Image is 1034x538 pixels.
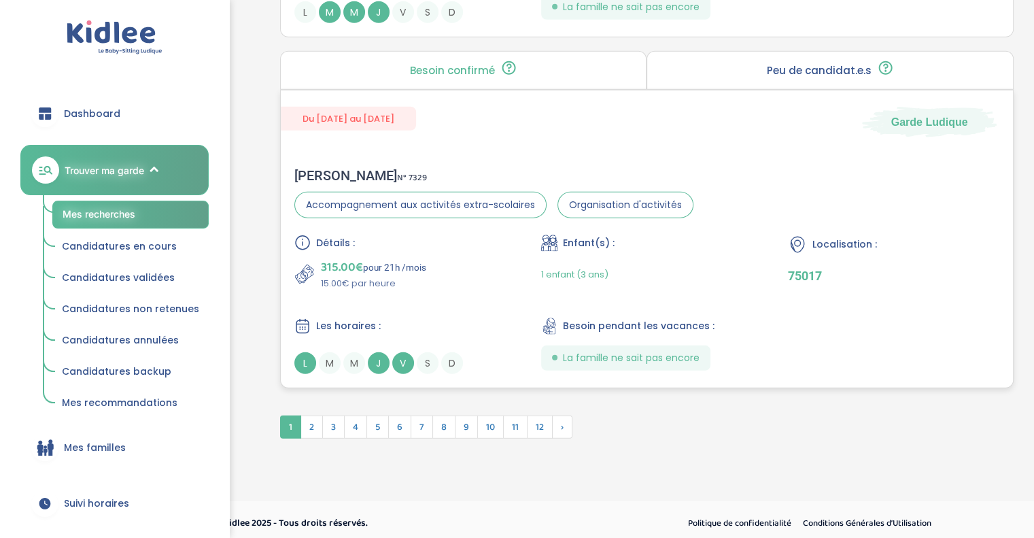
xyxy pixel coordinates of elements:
[52,265,209,291] a: Candidatures validées
[563,236,615,250] span: Enfant(s) :
[280,416,301,439] span: 1
[52,328,209,354] a: Candidatures annulées
[215,516,575,531] p: © Kidlee 2025 - Tous droits réservés.
[388,416,411,439] span: 6
[316,236,355,250] span: Détails :
[552,416,572,439] span: Suivant »
[294,352,316,374] span: L
[392,1,414,23] span: V
[417,352,438,374] span: S
[411,416,433,439] span: 7
[397,171,427,185] span: N° 7329
[62,365,171,378] span: Candidatures backup
[321,258,363,277] span: 315.00€
[321,258,426,277] p: pour 21h /mois
[20,423,209,472] a: Mes familles
[798,515,936,533] a: Conditions Générales d’Utilisation
[281,107,416,131] span: Du [DATE] au [DATE]
[343,1,365,23] span: M
[441,1,463,23] span: D
[417,1,438,23] span: S
[563,351,700,365] span: La famille ne sait pas encore
[52,359,209,385] a: Candidatures backup
[20,89,209,138] a: Dashboard
[62,271,175,284] span: Candidatures validées
[322,416,345,439] span: 3
[557,192,693,218] span: Organisation d'activités
[503,416,528,439] span: 11
[52,297,209,322] a: Candidatures non retenues
[455,416,478,439] span: 9
[319,1,341,23] span: M
[20,479,209,528] a: Suivi horaires
[477,416,504,439] span: 10
[62,239,177,253] span: Candidatures en cours
[63,208,135,220] span: Mes recherches
[62,396,177,409] span: Mes recommandations
[20,145,209,195] a: Trouver ma garde
[432,416,455,439] span: 8
[321,277,426,290] p: 15.00€ par heure
[683,515,796,533] a: Politique de confidentialité
[788,269,999,283] p: 75017
[67,20,162,55] img: logo.svg
[300,416,323,439] span: 2
[392,352,414,374] span: V
[64,107,120,121] span: Dashboard
[767,65,872,76] p: Peu de candidat.e.s
[294,1,316,23] span: L
[527,416,553,439] span: 12
[64,441,126,455] span: Mes familles
[891,114,968,129] span: Garde Ludique
[62,333,179,347] span: Candidatures annulées
[368,352,390,374] span: J
[65,163,144,178] span: Trouver ma garde
[52,201,209,229] a: Mes recherches
[410,65,495,76] p: Besoin confirmé
[366,416,389,439] span: 5
[52,390,209,416] a: Mes recommandations
[441,352,463,374] span: D
[344,416,367,439] span: 4
[294,167,693,184] div: [PERSON_NAME]
[319,352,341,374] span: M
[52,234,209,260] a: Candidatures en cours
[64,497,129,511] span: Suivi horaires
[563,319,714,333] span: Besoin pendant les vacances :
[812,237,877,252] span: Localisation :
[343,352,365,374] span: M
[316,319,381,333] span: Les horaires :
[368,1,390,23] span: J
[62,302,199,316] span: Candidatures non retenues
[294,192,547,218] span: Accompagnement aux activités extra-scolaires
[541,268,608,281] span: 1 enfant (3 ans)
